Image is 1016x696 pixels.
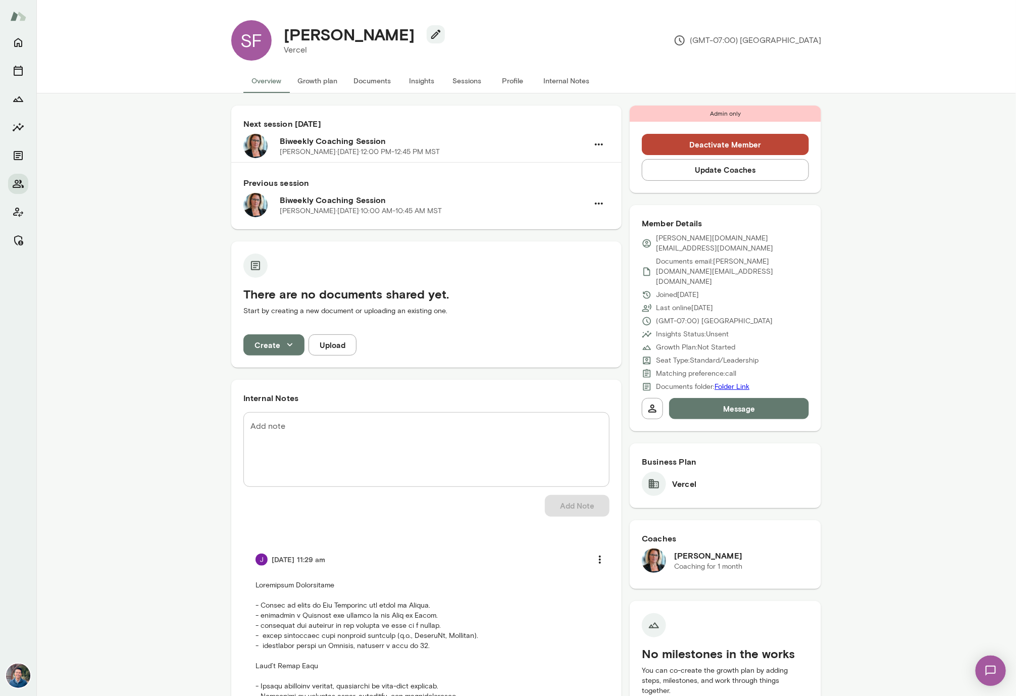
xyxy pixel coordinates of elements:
[656,303,713,313] p: Last online [DATE]
[642,645,809,662] h5: No milestones in the works
[8,202,28,222] button: Client app
[674,550,742,562] h6: [PERSON_NAME]
[642,217,809,229] h6: Member Details
[642,549,666,573] img: Jennifer Alvarez
[674,34,821,46] p: (GMT-07:00) [GEOGRAPHIC_DATA]
[309,334,357,356] button: Upload
[284,25,415,44] h4: [PERSON_NAME]
[656,316,773,326] p: (GMT-07:00) [GEOGRAPHIC_DATA]
[656,233,809,254] p: [PERSON_NAME][DOMAIN_NAME][EMAIL_ADDRESS][DOMAIN_NAME]
[243,118,609,130] h6: Next session [DATE]
[642,532,809,544] h6: Coaches
[8,61,28,81] button: Sessions
[243,286,609,302] h5: There are no documents shared yet.
[656,369,736,379] p: Matching preference: call
[6,664,30,688] img: Alex Yu
[280,135,588,147] h6: Biweekly Coaching Session
[280,194,588,206] h6: Biweekly Coaching Session
[674,562,742,572] p: Coaching for 1 month
[8,89,28,109] button: Growth Plan
[669,398,809,419] button: Message
[8,230,28,251] button: Manage
[656,257,809,287] p: Documents email: [PERSON_NAME][DOMAIN_NAME][EMAIL_ADDRESS][DOMAIN_NAME]
[399,69,444,93] button: Insights
[243,306,609,316] p: Start by creating a new document or uploading an existing one.
[8,145,28,166] button: Documents
[656,290,699,300] p: Joined [DATE]
[444,69,490,93] button: Sessions
[642,159,809,180] button: Update Coaches
[256,554,268,566] img: Jocelyn Grodin
[284,44,437,56] p: Vercel
[10,7,26,26] img: Mento
[289,69,345,93] button: Growth plan
[243,177,609,189] h6: Previous session
[243,69,289,93] button: Overview
[642,666,809,696] p: You can co-create the growth plan by adding steps, milestones, and work through things together.
[672,478,696,490] h6: Vercel
[8,32,28,53] button: Home
[280,206,442,216] p: [PERSON_NAME] · [DATE] · 10:00 AM-10:45 AM MST
[642,134,809,155] button: Deactivate Member
[656,356,758,366] p: Seat Type: Standard/Leadership
[345,69,399,93] button: Documents
[272,555,326,565] h6: [DATE] 11:29 am
[231,20,272,61] div: SF
[642,456,809,468] h6: Business Plan
[656,342,735,353] p: Growth Plan: Not Started
[656,329,729,339] p: Insights Status: Unsent
[243,334,304,356] button: Create
[589,549,611,570] button: more
[243,392,609,404] h6: Internal Notes
[656,382,749,392] p: Documents folder:
[8,117,28,137] button: Insights
[490,69,535,93] button: Profile
[535,69,597,93] button: Internal Notes
[715,382,749,391] a: Folder Link
[280,147,440,157] p: [PERSON_NAME] · [DATE] · 12:00 PM-12:45 PM MST
[8,174,28,194] button: Members
[630,106,821,122] div: Admin only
